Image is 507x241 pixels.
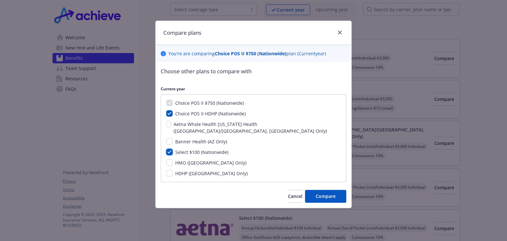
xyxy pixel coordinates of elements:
p: Choose other plans to compare with [161,67,346,76]
span: Banner Health (AZ Only) [175,138,227,145]
span: Choice POS II $750 (Nationwide) [175,100,244,106]
span: Aetna Whole Health [US_STATE] Health ([GEOGRAPHIC_DATA]/[GEOGRAPHIC_DATA], [GEOGRAPHIC_DATA] Only) [174,121,327,134]
span: HMO ([GEOGRAPHIC_DATA] Only) [175,160,246,166]
span: Select $100 (Nationwide) [175,149,228,155]
button: Compare [305,190,346,203]
h1: Compare plans [163,29,201,37]
a: close [336,29,344,36]
span: Compare [316,193,336,199]
span: Choice POS II HDHP (Nationwide) [175,111,246,117]
b: Choice POS II $750 (Nationwide) [215,50,286,57]
p: You ' re are comparing plan ( Current year) [168,50,326,57]
p: Current year [161,86,346,92]
button: Cancel [288,190,302,203]
span: HDHP ([GEOGRAPHIC_DATA] Only) [175,170,248,176]
span: Cancel [288,193,302,199]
